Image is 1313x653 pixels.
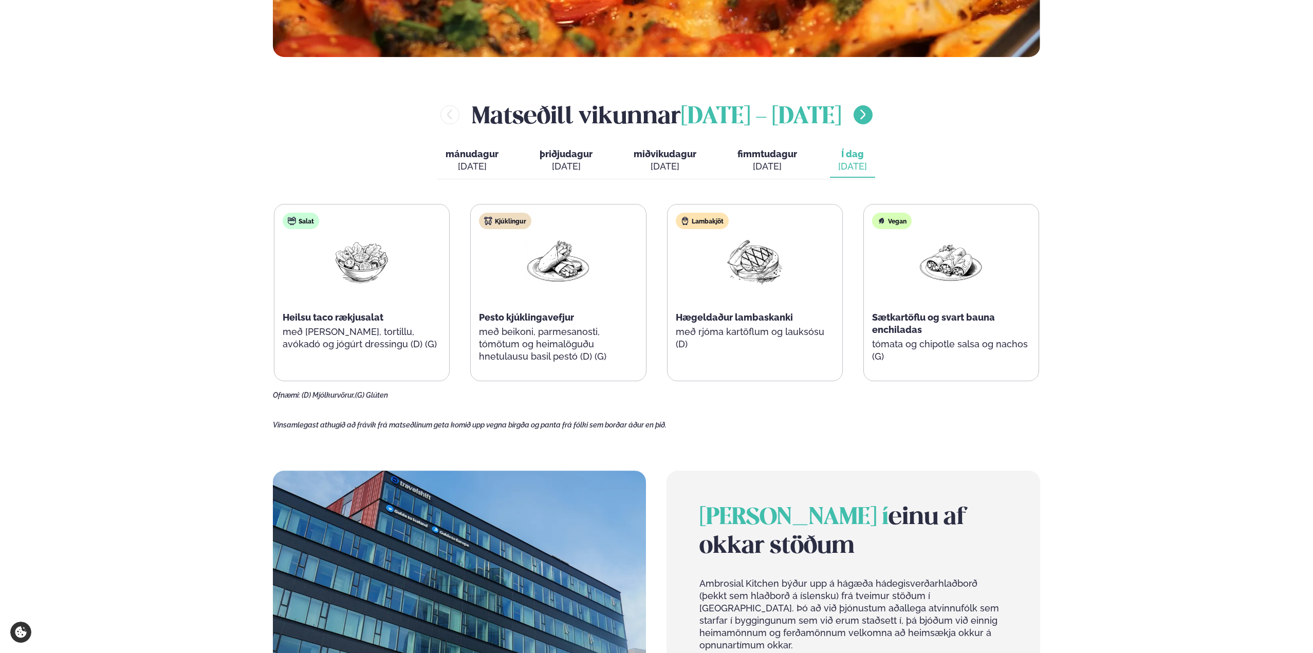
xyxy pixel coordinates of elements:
span: miðvikudagur [634,148,696,159]
p: með [PERSON_NAME], tortillu, avókadó og jógúrt dressingu (D) (G) [283,326,441,350]
span: Í dag [838,148,867,160]
span: (G) Glúten [355,391,388,399]
div: [DATE] [737,160,797,173]
img: chicken.svg [484,217,492,225]
span: (D) Mjólkurvörur, [302,391,355,399]
a: Cookie settings [10,622,31,643]
h2: einu af okkar stöðum [699,503,1007,561]
span: [PERSON_NAME] í [699,507,889,529]
p: með rjóma kartöflum og lauksósu (D) [676,326,834,350]
button: fimmtudagur [DATE] [729,144,805,178]
button: menu-btn-right [854,105,873,124]
button: mánudagur [DATE] [437,144,507,178]
span: Vinsamlegast athugið að frávik frá matseðlinum geta komið upp vegna birgða og panta frá fólki sem... [273,421,667,429]
button: þriðjudagur [DATE] [531,144,601,178]
img: Salad.png [329,237,395,285]
div: Lambakjöt [676,213,729,229]
img: salad.svg [288,217,296,225]
p: með beikoni, parmesanosti, tómötum og heimalöguðu hnetulausu basil pestó (D) (G) [479,326,637,363]
p: Ambrosial Kitchen býður upp á hágæða hádegisverðarhlaðborð (þekkt sem hlaðborð á íslensku) frá tv... [699,577,1007,651]
button: Í dag [DATE] [830,144,875,178]
div: Vegan [872,213,912,229]
span: Hægeldaður lambaskanki [676,312,793,323]
span: [DATE] - [DATE] [681,106,841,128]
img: Lamb.svg [681,217,689,225]
div: Salat [283,213,319,229]
div: [DATE] [838,160,867,173]
span: fimmtudagur [737,148,797,159]
span: mánudagur [446,148,498,159]
img: Beef-Meat.png [722,237,788,285]
span: Pesto kjúklingavefjur [479,312,574,323]
button: menu-btn-left [440,105,459,124]
img: Wraps.png [525,237,591,285]
span: þriðjudagur [540,148,593,159]
div: [DATE] [446,160,498,173]
img: Vegan.svg [877,217,885,225]
span: Sætkartöflu og svart bauna enchiladas [872,312,995,335]
div: Kjúklingur [479,213,531,229]
span: Heilsu taco rækjusalat [283,312,383,323]
img: Enchilada.png [918,237,984,285]
button: miðvikudagur [DATE] [625,144,705,178]
div: [DATE] [540,160,593,173]
p: tómata og chipotle salsa og nachos (G) [872,338,1030,363]
span: Ofnæmi: [273,391,300,399]
div: [DATE] [634,160,696,173]
h2: Matseðill vikunnar [472,98,841,132]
